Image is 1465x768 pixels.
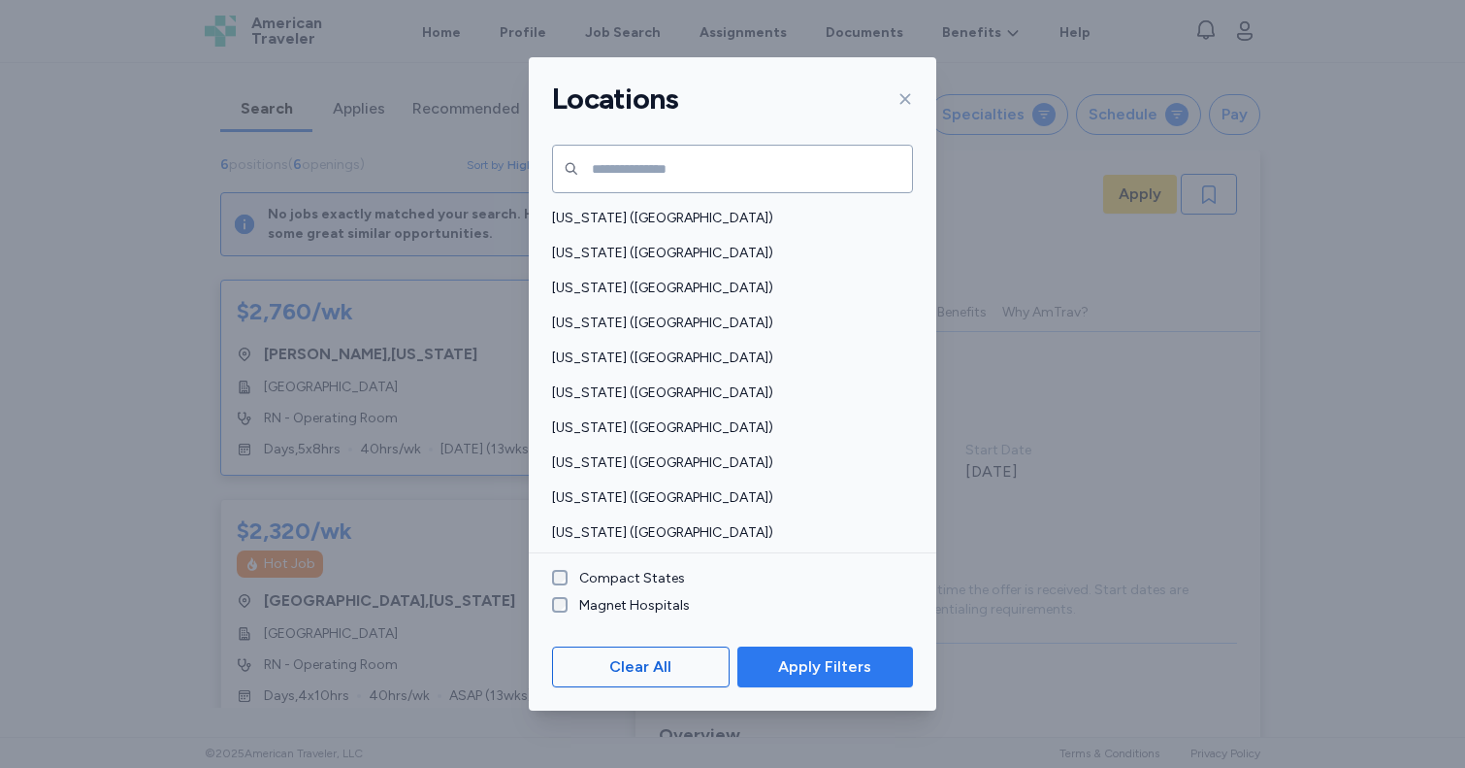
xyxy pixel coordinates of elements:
[552,384,901,403] span: [US_STATE] ([GEOGRAPHIC_DATA])
[737,647,913,687] button: Apply Filters
[609,655,671,679] span: Clear All
[552,81,678,117] h1: Locations
[552,209,901,228] span: [US_STATE] ([GEOGRAPHIC_DATA])
[778,655,871,679] span: Apply Filters
[552,488,901,508] span: [US_STATE] ([GEOGRAPHIC_DATA])
[552,244,901,263] span: [US_STATE] ([GEOGRAPHIC_DATA])
[552,523,901,543] span: [US_STATE] ([GEOGRAPHIC_DATA])
[552,418,901,438] span: [US_STATE] ([GEOGRAPHIC_DATA])
[552,279,901,298] span: [US_STATE] ([GEOGRAPHIC_DATA])
[552,453,901,473] span: [US_STATE] ([GEOGRAPHIC_DATA])
[552,647,730,687] button: Clear All
[552,314,901,333] span: [US_STATE] ([GEOGRAPHIC_DATA])
[568,569,685,588] label: Compact States
[552,349,901,368] span: [US_STATE] ([GEOGRAPHIC_DATA])
[568,596,690,616] label: Magnet Hospitals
